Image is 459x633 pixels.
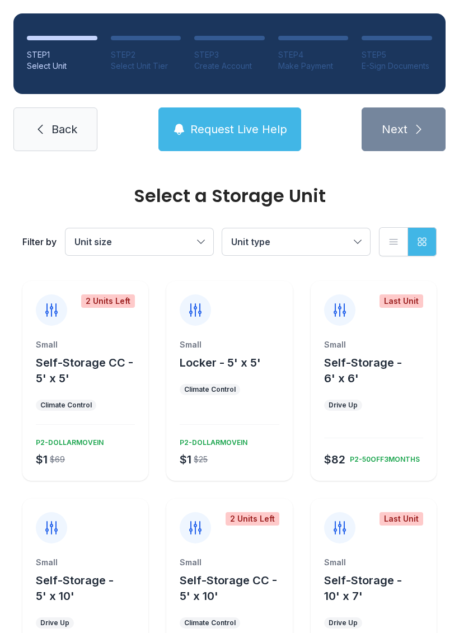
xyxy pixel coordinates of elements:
div: Climate Control [40,401,92,410]
div: $69 [50,454,65,465]
span: Unit type [231,236,270,247]
div: 2 Units Left [81,294,135,308]
div: Climate Control [184,385,236,394]
div: Last Unit [380,512,423,526]
button: Unit type [222,228,370,255]
div: Small [324,557,423,568]
div: $82 [324,452,345,467]
button: Self-Storage - 6' x 6' [324,355,432,386]
span: Self-Storage - 5' x 10' [36,574,114,603]
div: STEP 1 [27,49,97,60]
div: STEP 4 [278,49,349,60]
div: STEP 2 [111,49,181,60]
span: Next [382,121,408,137]
div: $25 [194,454,208,465]
div: $1 [36,452,48,467]
span: Self-Storage CC - 5' x 10' [180,574,277,603]
div: Small [324,339,423,350]
span: Self-Storage - 6' x 6' [324,356,402,385]
div: 2 Units Left [226,512,279,526]
div: Small [36,557,135,568]
div: Drive Up [329,401,358,410]
div: Filter by [22,235,57,248]
div: Select Unit Tier [111,60,181,72]
button: Unit size [65,228,213,255]
div: Drive Up [329,618,358,627]
div: Last Unit [380,294,423,308]
div: P2-50OFF3MONTHS [345,451,420,464]
div: Select a Storage Unit [22,187,437,205]
div: $1 [180,452,191,467]
span: Request Live Help [190,121,287,137]
span: Unit size [74,236,112,247]
div: Make Payment [278,60,349,72]
div: Create Account [194,60,265,72]
button: Self-Storage - 5' x 10' [36,573,144,604]
span: Back [51,121,77,137]
div: Climate Control [184,618,236,627]
span: Self-Storage CC - 5' x 5' [36,356,133,385]
div: Small [36,339,135,350]
div: Drive Up [40,618,69,627]
div: P2-DOLLARMOVEIN [175,434,247,447]
span: Self-Storage - 10' x 7' [324,574,402,603]
button: Self-Storage - 10' x 7' [324,573,432,604]
div: E-Sign Documents [362,60,432,72]
button: Self-Storage CC - 5' x 5' [36,355,144,386]
div: P2-DOLLARMOVEIN [31,434,104,447]
button: Locker - 5' x 5' [180,355,261,371]
div: Small [180,339,279,350]
span: Locker - 5' x 5' [180,356,261,369]
div: STEP 3 [194,49,265,60]
div: STEP 5 [362,49,432,60]
div: Small [180,557,279,568]
div: Select Unit [27,60,97,72]
button: Self-Storage CC - 5' x 10' [180,573,288,604]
